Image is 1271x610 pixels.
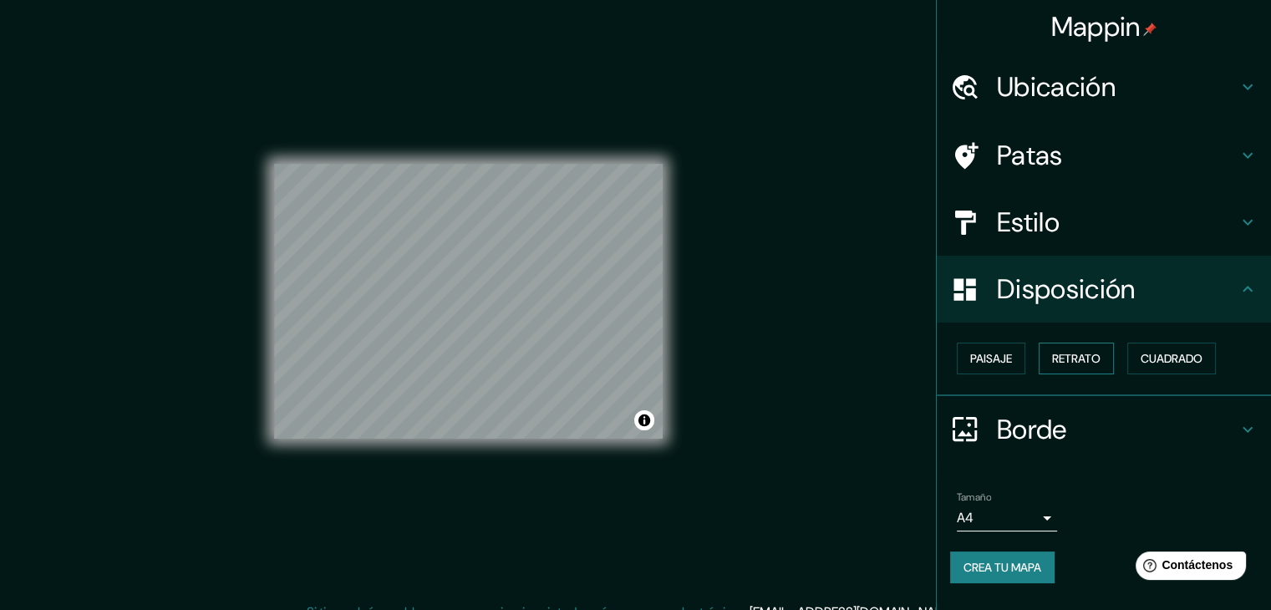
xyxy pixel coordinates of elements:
font: A4 [957,509,974,526]
font: Ubicación [997,69,1116,104]
canvas: Mapa [274,164,663,439]
button: Retrato [1039,343,1114,374]
font: Disposición [997,272,1135,307]
div: Patas [937,122,1271,189]
div: Ubicación [937,53,1271,120]
font: Tamaño [957,491,991,504]
button: Activar o desactivar atribución [634,410,654,430]
img: pin-icon.png [1143,23,1157,36]
div: A4 [957,505,1057,531]
div: Borde [937,396,1271,463]
div: Estilo [937,189,1271,256]
font: Patas [997,138,1063,173]
font: Borde [997,412,1067,447]
iframe: Lanzador de widgets de ayuda [1122,545,1253,592]
font: Retrato [1052,351,1101,366]
button: Paisaje [957,343,1025,374]
font: Mappin [1051,9,1141,44]
font: Estilo [997,205,1060,240]
font: Crea tu mapa [963,560,1041,575]
font: Paisaje [970,351,1012,366]
button: Crea tu mapa [950,552,1055,583]
button: Cuadrado [1127,343,1216,374]
div: Disposición [937,256,1271,323]
font: Cuadrado [1141,351,1202,366]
